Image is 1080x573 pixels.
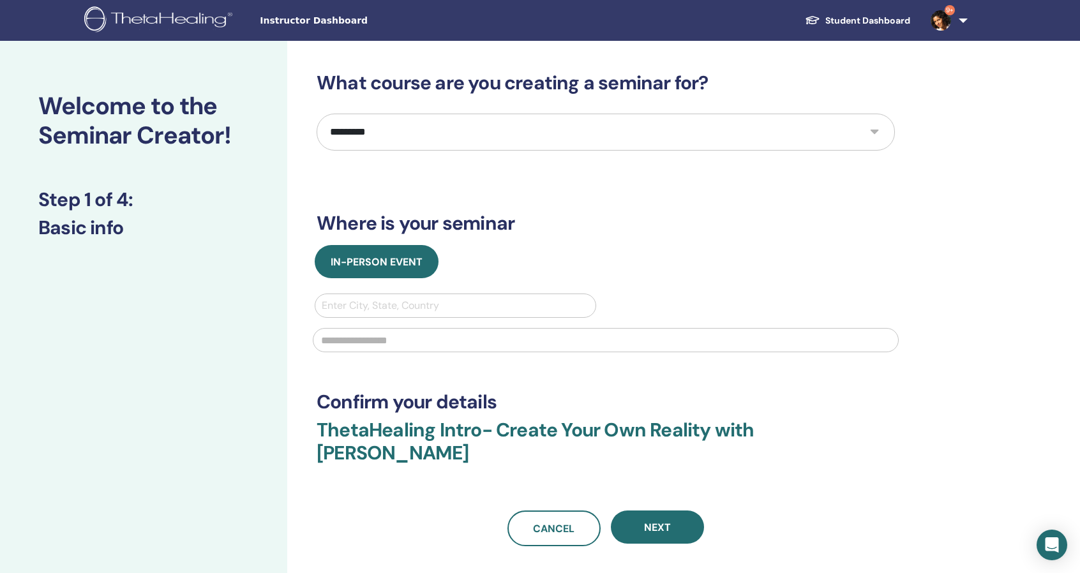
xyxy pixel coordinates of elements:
[644,521,671,534] span: Next
[315,245,439,278] button: In-Person Event
[317,71,895,94] h3: What course are you creating a seminar for?
[38,92,249,150] h2: Welcome to the Seminar Creator!
[795,9,920,33] a: Student Dashboard
[331,255,423,269] span: In-Person Event
[260,14,451,27] span: Instructor Dashboard
[611,510,704,544] button: Next
[317,212,895,235] h3: Where is your seminar
[1037,530,1067,560] div: Open Intercom Messenger
[533,522,574,535] span: Cancel
[931,10,951,31] img: default.jpg
[945,5,955,15] span: 9+
[805,15,820,26] img: graduation-cap-white.svg
[317,419,895,480] h3: ThetaHealing Intro- Create Your Own Reality with [PERSON_NAME]
[317,391,895,413] h3: Confirm your details
[84,6,237,35] img: logo.png
[38,188,249,211] h3: Step 1 of 4 :
[507,510,601,546] a: Cancel
[38,216,249,239] h3: Basic info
